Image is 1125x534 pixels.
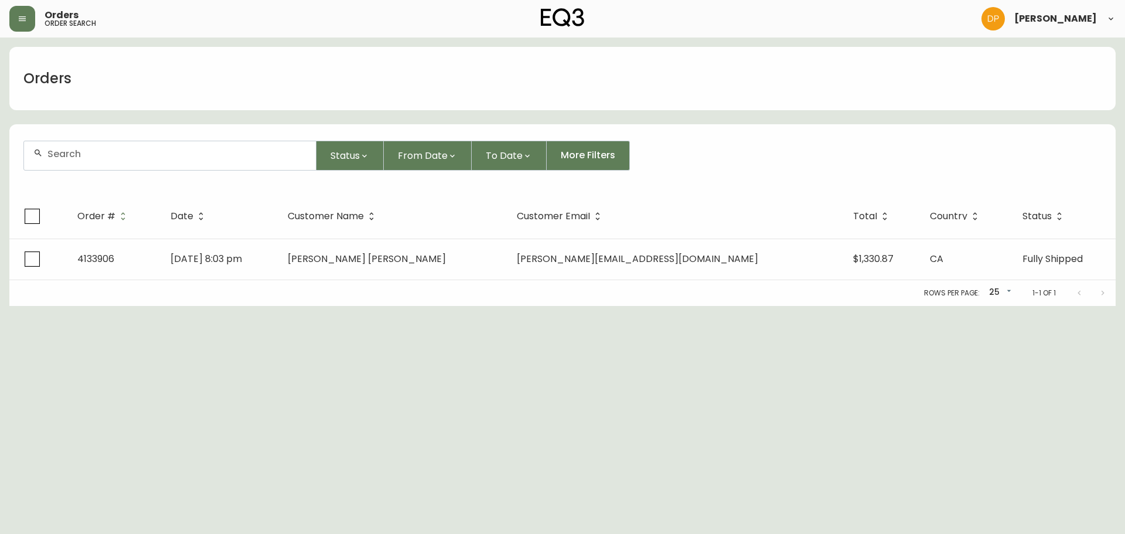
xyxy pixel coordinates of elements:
[316,141,384,171] button: Status
[930,211,983,222] span: Country
[288,252,446,266] span: [PERSON_NAME] [PERSON_NAME]
[984,283,1014,302] div: 25
[288,213,364,220] span: Customer Name
[853,211,892,222] span: Total
[45,11,79,20] span: Orders
[77,213,115,220] span: Order #
[930,213,967,220] span: Country
[517,211,605,222] span: Customer Email
[981,7,1005,30] img: b0154ba12ae69382d64d2f3159806b19
[930,252,943,266] span: CA
[1022,211,1067,222] span: Status
[561,149,615,162] span: More Filters
[398,148,448,163] span: From Date
[486,148,523,163] span: To Date
[171,252,242,266] span: [DATE] 8:03 pm
[77,211,131,222] span: Order #
[853,252,894,266] span: $1,330.87
[77,252,114,266] span: 4133906
[924,288,980,298] p: Rows per page:
[547,141,630,171] button: More Filters
[517,213,590,220] span: Customer Email
[1032,288,1056,298] p: 1-1 of 1
[1022,252,1083,266] span: Fully Shipped
[517,252,758,266] span: [PERSON_NAME][EMAIL_ADDRESS][DOMAIN_NAME]
[47,148,306,159] input: Search
[171,213,193,220] span: Date
[472,141,547,171] button: To Date
[171,211,209,222] span: Date
[1014,14,1097,23] span: [PERSON_NAME]
[288,211,379,222] span: Customer Name
[541,8,584,27] img: logo
[853,213,877,220] span: Total
[1022,213,1052,220] span: Status
[384,141,472,171] button: From Date
[45,20,96,27] h5: order search
[23,69,71,89] h1: Orders
[330,148,360,163] span: Status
